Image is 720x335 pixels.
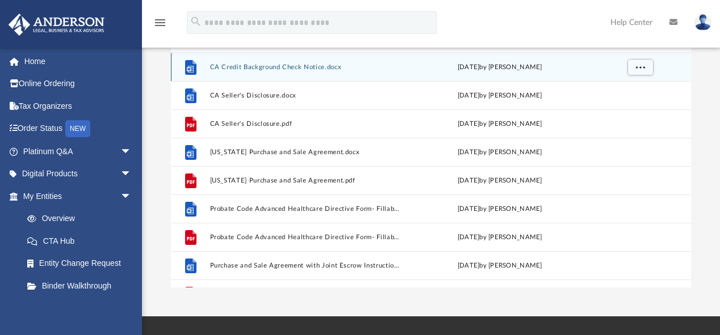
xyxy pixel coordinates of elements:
a: Overview [16,207,149,230]
a: Order StatusNEW [8,117,149,141]
i: menu [153,16,167,29]
img: Anderson Advisors Platinum Portal [5,14,108,36]
button: CA Seller's Disclosure.pdf [210,120,400,128]
a: Tax Organizers [8,95,149,117]
a: Home [8,50,149,73]
a: Platinum Q&Aarrow_drop_down [8,140,149,163]
div: [DATE] by [PERSON_NAME] [405,91,595,101]
div: [DATE] by [PERSON_NAME] [405,261,595,271]
span: arrow_drop_down [120,185,143,208]
div: [DATE] by [PERSON_NAME] [405,232,595,243]
div: [DATE] by [PERSON_NAME] [405,62,595,73]
button: [US_STATE] Purchase and Sale Agreement.pdf [210,177,400,184]
a: Entity Change Request [16,252,149,275]
div: [DATE] by [PERSON_NAME] [405,119,595,129]
div: [DATE] by [PERSON_NAME] [405,176,595,186]
div: NEW [65,120,90,137]
div: [DATE] by [PERSON_NAME] [405,147,595,158]
a: Online Ordering [8,73,149,95]
a: My Entitiesarrow_drop_down [8,185,149,207]
i: search [190,15,202,28]
div: grid [171,53,691,287]
button: CA Seller's Disclosure.docx [210,92,400,99]
button: Probate Code Advanced Healthcare Directive Form- Fillable.doc [210,205,400,213]
a: My Blueprint [16,297,143,320]
span: arrow_drop_down [120,140,143,163]
button: CA Credit Background Check Notice.docx [210,63,400,71]
a: Binder Walkthrough [16,274,149,297]
a: menu [153,22,167,29]
button: Purchase and Sale Agreement with Joint Escrow Instructions.docx [210,262,400,269]
a: CTA Hub [16,230,149,252]
button: [US_STATE] Purchase and Sale Agreement.docx [210,149,400,156]
button: More options [627,59,653,76]
img: User Pic [694,14,711,31]
button: Probate Code Advanced Healthcare Directive Form- Fillable.pdf [210,234,400,241]
a: Digital Productsarrow_drop_down [8,163,149,185]
span: arrow_drop_down [120,163,143,186]
div: [DATE] by [PERSON_NAME] [405,204,595,214]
